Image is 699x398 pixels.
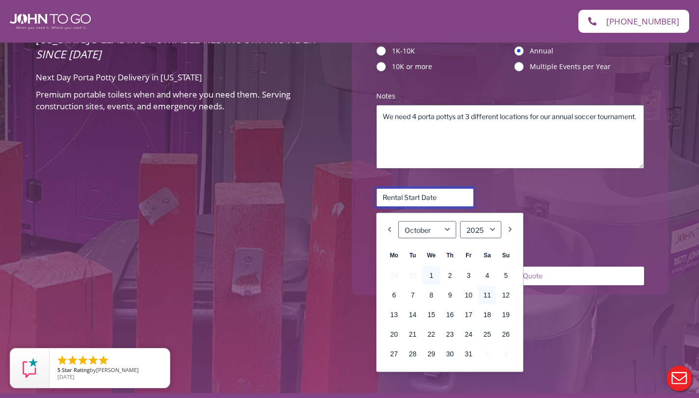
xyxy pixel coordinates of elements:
span: 5 [57,366,60,373]
li:  [56,354,68,366]
span: 2 [497,345,515,363]
a: 22 [422,325,440,344]
span: 30 [404,266,421,285]
span: [PHONE_NUMBER] [606,17,679,25]
a: 18 [478,305,496,324]
a: 31 [460,345,477,363]
span: Saturday [484,252,491,259]
a: 14 [404,305,421,324]
span: Premium portable toilets when and where you need them. Serving construction sites, events, and em... [36,89,290,112]
a: 26 [497,325,515,344]
a: 7 [404,286,421,304]
span: by [57,367,162,374]
span: Star Rating [62,366,90,373]
span: [DATE] [57,373,75,380]
a: 15 [422,305,440,324]
a: 13 [385,305,403,324]
li:  [87,354,99,366]
label: Annual [530,46,644,56]
a: 17 [460,305,477,324]
span: Friday [466,252,471,259]
span: Sunday [502,252,510,259]
li:  [98,354,109,366]
a: 21 [404,325,421,344]
a: 9 [441,286,459,304]
label: Multiple Events per Year [530,62,644,72]
img: John To Go [10,14,91,29]
a: 6 [385,286,403,304]
img: Review Rating [20,358,40,378]
a: 23 [441,325,459,344]
a: 8 [422,286,440,304]
a: 25 [478,325,496,344]
label: 10K or more [392,62,506,72]
a: 27 [385,345,403,363]
a: 19 [497,305,515,324]
a: 5 [497,266,515,285]
a: 10 [460,286,477,304]
a: 16 [441,305,459,324]
span: Tuesday [409,252,416,259]
label: Notes [376,91,644,101]
span: Monday [390,252,398,259]
a: 20 [385,325,403,344]
a: 30 [441,345,459,363]
a: 24 [460,325,477,344]
span: [US_STATE]’s Leading Portable Restroom Provider Since [DATE] [36,31,315,61]
label: 1K-10K [392,46,506,56]
a: Previous [385,221,394,238]
select: Select month [398,221,456,238]
li:  [77,354,89,366]
li:  [67,354,78,366]
a: 11 [478,286,496,304]
a: 1 [422,266,440,285]
select: Select year [460,221,501,238]
a: 2 [441,266,459,285]
a: 4 [478,266,496,285]
a: Next [505,221,515,238]
a: 28 [404,345,421,363]
a: 12 [497,286,515,304]
span: Wednesday [427,252,436,259]
span: 29 [385,266,403,285]
span: 1 [478,345,496,363]
a: [PHONE_NUMBER] [578,10,689,33]
a: 3 [460,266,477,285]
button: Live Chat [660,359,699,398]
span: Next Day Porta Potty Delivery in [US_STATE] [36,72,202,83]
span: [PERSON_NAME] [96,366,139,373]
span: Thursday [446,252,454,259]
a: 29 [422,345,440,363]
input: Rental Start Date [376,188,474,207]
